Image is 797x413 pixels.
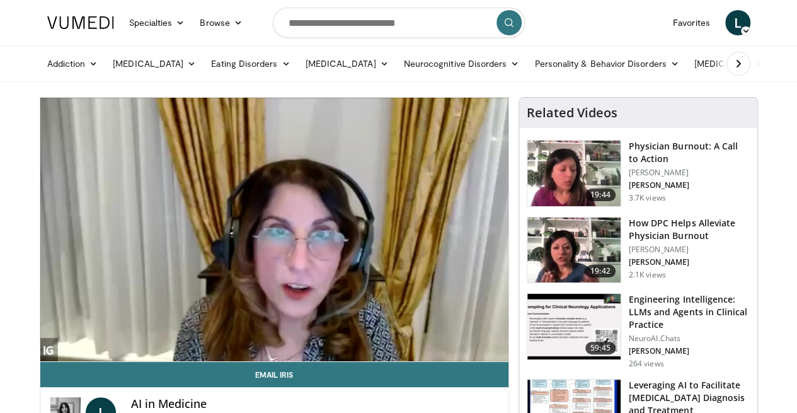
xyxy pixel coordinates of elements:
[297,51,396,76] a: [MEDICAL_DATA]
[527,141,621,206] img: ae962841-479a-4fc3-abd9-1af602e5c29c.150x105_q85_crop-smart_upscale.jpg
[527,294,621,359] img: ea6b8c10-7800-4812-b957-8d44f0be21f9.150x105_q85_crop-smart_upscale.jpg
[629,359,664,369] p: 264 views
[725,10,750,35] a: L
[585,189,616,201] span: 19:44
[527,293,750,369] a: 59:45 Engineering Intelligence: LLMs and Agents in Clinical Practice NeuroAI.Chats [PERSON_NAME] ...
[585,342,616,354] span: 59:45
[629,140,750,165] h3: Physician Burnout: A Call to Action
[527,218,621,283] img: 8c03ed1f-ed96-42cb-9200-2a88a5e9b9ab.150x105_q85_crop-smart_upscale.jpg
[273,8,525,38] input: Search topics, interventions
[40,362,508,387] a: Email Iris
[629,168,750,178] p: [PERSON_NAME]
[629,270,666,280] p: 2.1K views
[629,257,750,267] p: [PERSON_NAME]
[204,51,297,76] a: Eating Disorders
[629,346,750,356] p: [PERSON_NAME]
[47,16,114,29] img: VuMedi Logo
[396,51,527,76] a: Neurocognitive Disorders
[585,265,616,277] span: 19:42
[527,105,617,120] h4: Related Videos
[105,51,204,76] a: [MEDICAL_DATA]
[192,10,250,35] a: Browse
[131,397,498,411] h4: AI in Medicine
[629,193,666,203] p: 3.7K views
[629,334,750,344] p: NeuroAI.Chats
[527,217,750,284] a: 19:42 How DPC Helps Alleviate Physician Burnout [PERSON_NAME] [PERSON_NAME] 2.1K views
[40,51,106,76] a: Addiction
[629,217,750,242] h3: How DPC Helps Alleviate Physician Burnout
[629,245,750,255] p: [PERSON_NAME]
[629,293,750,331] h3: Engineering Intelligence: LLMs and Agents in Clinical Practice
[527,51,686,76] a: Personality & Behavior Disorders
[629,180,750,190] p: [PERSON_NAME]
[665,10,718,35] a: Favorites
[40,98,508,362] video-js: Video Player
[122,10,193,35] a: Specialties
[527,140,750,207] a: 19:44 Physician Burnout: A Call to Action [PERSON_NAME] [PERSON_NAME] 3.7K views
